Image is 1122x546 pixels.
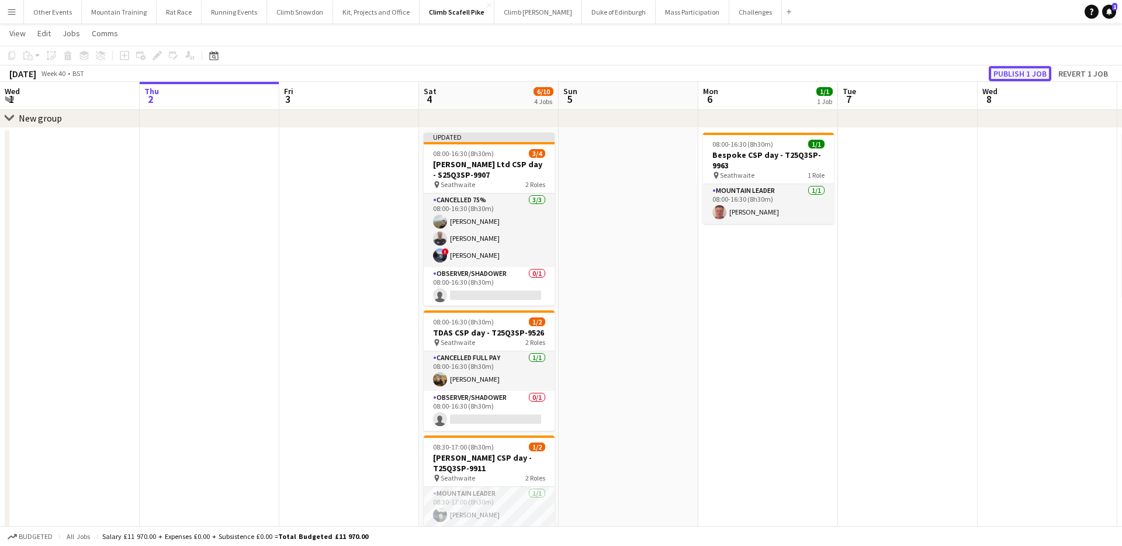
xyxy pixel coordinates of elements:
span: 1/2 [529,317,545,326]
button: Revert 1 job [1054,66,1113,81]
span: 1/1 [816,87,833,96]
div: New group [19,112,62,124]
button: Other Events [24,1,82,23]
span: 2 [143,92,159,106]
h3: Bespoke CSP day - T25Q3SP-9963 [703,150,834,171]
app-card-role: Mountain Leader1/108:00-16:30 (8h30m)[PERSON_NAME] [703,184,834,224]
app-card-role: Observer/Shadower0/108:00-16:30 (8h30m) [424,391,555,431]
h3: [PERSON_NAME] CSP day - T25Q3SP-9911 [424,452,555,474]
button: Running Events [202,1,267,23]
span: Sun [563,86,577,96]
span: 1/2 [529,443,545,451]
span: Total Budgeted £11 970.00 [278,532,368,541]
app-card-role: Observer/Shadower0/108:00-16:30 (8h30m) [424,267,555,307]
span: Comms [92,28,118,39]
app-card-role: Mountain Leader1/108:30-17:00 (8h30m)[PERSON_NAME] [424,487,555,527]
span: 2 Roles [525,474,545,482]
button: Kit, Projects and Office [333,1,420,23]
a: View [5,26,30,41]
span: Seathwaite [441,338,475,347]
app-job-card: Updated08:00-16:30 (8h30m)3/4[PERSON_NAME] Ltd CSP day - S25Q3SP-9907 Seathwaite2 RolesCancelled ... [424,133,555,306]
button: Mountain Training [82,1,157,23]
h3: [PERSON_NAME] Ltd CSP day - S25Q3SP-9907 [424,159,555,180]
div: Updated [424,133,555,142]
span: View [9,28,26,39]
div: BST [72,69,84,78]
span: 5 [562,92,577,106]
span: ! [442,248,449,255]
span: Week 40 [39,69,68,78]
span: Seathwaite [441,180,475,189]
span: 8 [981,92,998,106]
a: Comms [87,26,123,41]
span: Wed [982,86,998,96]
span: Seathwaite [441,474,475,482]
button: Publish 1 job [989,66,1051,81]
div: Salary £11 970.00 + Expenses £0.00 + Subsistence £0.00 = [102,532,368,541]
span: Edit [37,28,51,39]
span: 3 [282,92,293,106]
div: 4 Jobs [534,97,553,106]
div: 1 Job [817,97,832,106]
span: Jobs [63,28,80,39]
button: Climb Snowdon [267,1,333,23]
app-card-role: Cancelled 75%3/308:00-16:30 (8h30m)[PERSON_NAME][PERSON_NAME]![PERSON_NAME] [424,193,555,267]
div: [DATE] [9,68,36,80]
a: 1 [1102,5,1116,19]
span: Budgeted [19,533,53,541]
span: Seathwaite [720,171,754,179]
span: 1 Role [808,171,825,179]
span: 3/4 [529,149,545,158]
span: 7 [841,92,856,106]
span: 6/10 [534,87,553,96]
span: Mon [703,86,718,96]
button: Challenges [729,1,782,23]
a: Edit [33,26,56,41]
button: Climb Scafell Pike [420,1,494,23]
h3: TDAS CSP day - T25Q3SP-9526 [424,327,555,338]
span: 1 [1112,3,1117,11]
span: 6 [701,92,718,106]
span: Wed [5,86,20,96]
span: 2 Roles [525,180,545,189]
button: Rat Race [157,1,202,23]
span: Thu [144,86,159,96]
a: Jobs [58,26,85,41]
span: 08:30-17:00 (8h30m) [433,443,494,451]
button: Mass Participation [656,1,729,23]
span: 08:00-16:30 (8h30m) [712,140,773,148]
span: Sat [424,86,437,96]
span: All jobs [64,532,92,541]
span: 1 [3,92,20,106]
span: Fri [284,86,293,96]
span: Tue [843,86,856,96]
button: Duke of Edinburgh [582,1,656,23]
span: 08:00-16:30 (8h30m) [433,149,494,158]
app-card-role: Cancelled full pay1/108:00-16:30 (8h30m)[PERSON_NAME] [424,351,555,391]
span: 1/1 [808,140,825,148]
span: 4 [422,92,437,106]
button: Budgeted [6,530,54,543]
app-job-card: 08:00-16:30 (8h30m)1/1Bespoke CSP day - T25Q3SP-9963 Seathwaite1 RoleMountain Leader1/108:00-16:3... [703,133,834,224]
app-job-card: 08:00-16:30 (8h30m)1/2TDAS CSP day - T25Q3SP-9526 Seathwaite2 RolesCancelled full pay1/108:00-16:... [424,310,555,431]
span: 08:00-16:30 (8h30m) [433,317,494,326]
span: 2 Roles [525,338,545,347]
button: Climb [PERSON_NAME] [494,1,582,23]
